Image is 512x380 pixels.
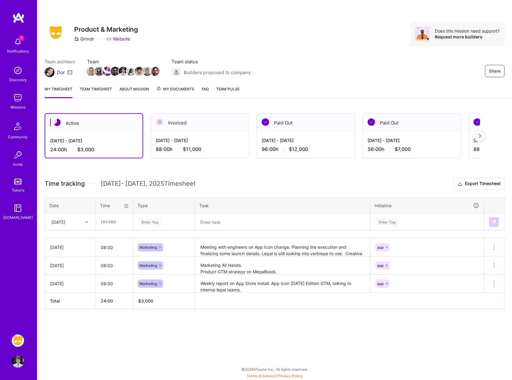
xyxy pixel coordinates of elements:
img: Submit [491,220,496,224]
a: Team Member Avatar [95,66,103,77]
div: Initiative [375,202,479,209]
a: Team Member Avatar [111,66,119,77]
span: Team status [171,58,251,65]
img: logo [12,12,25,23]
img: Avatar [415,26,430,41]
div: [DATE] - [DATE] [156,137,244,144]
div: Paid Out [363,113,461,132]
div: Grindr [74,36,94,42]
div: Does this mission need support? [435,28,500,34]
img: Active [53,119,61,126]
img: tokens [14,179,22,184]
div: [DOMAIN_NAME] [3,214,33,221]
img: User Avatar [12,355,24,368]
div: Missions [10,104,26,110]
span: Builders proposed to company [184,69,251,76]
img: Team Member Avatar [143,67,152,76]
span: $12,000 [289,146,308,152]
div: Request more builders [435,34,500,40]
div: Dor [57,69,65,76]
div: [DATE] [51,219,65,225]
div: [DATE] [50,280,91,287]
span: Team [87,58,159,65]
img: bell [12,36,24,48]
a: Team Member Avatar [103,66,111,77]
th: Task [195,197,370,213]
div: 56:00 h [368,146,456,152]
img: Paid Out [262,118,269,126]
a: My timesheet [45,86,72,98]
span: 1 [19,36,24,41]
a: Team Member Avatar [143,66,151,77]
div: [DATE] [50,262,91,269]
div: [DATE] [50,244,91,251]
th: Date [45,197,96,213]
div: 88:00 h [156,146,244,152]
span: | [247,374,303,378]
div: © 2025 ATeams Inc., All rights reserved. [37,362,512,377]
span: app [377,263,384,268]
div: Community [8,134,28,140]
a: Team Member Avatar [135,66,143,77]
div: Enter Tag [376,217,398,227]
a: Privacy Policy [278,374,303,378]
img: Team Architect [45,67,54,77]
div: Tokens [12,187,24,193]
div: Invite [13,161,23,168]
div: Enter Tag [139,217,161,227]
a: Team Member Avatar [119,66,127,77]
i: icon CompanyGray [74,37,79,42]
img: guide book [12,202,24,214]
img: Paid Out [368,118,375,126]
textarea: Meeting with engineers on App Icon change. Planning the execution and finalizing some launch deta... [196,239,369,256]
textarea: Weekly report on App Store install. App Icon [DATE] Edition GTM, talking to internal legal teams. [196,275,369,292]
div: [DATE] - [DATE] [368,137,456,144]
span: $ 3,000 [138,298,153,303]
div: [DATE] - [DATE] [50,137,138,144]
img: Builders proposed to company [171,67,181,77]
div: Invoiced [151,113,249,132]
div: Paid Out [257,113,355,132]
div: 96:00 h [262,146,350,152]
i: icon Chevron [85,220,88,224]
img: Invite [12,149,24,161]
input: HH:MM [96,257,133,274]
span: Team Pulse [216,87,240,91]
th: Type [133,197,195,213]
div: Time [100,202,129,209]
input: HH:MM [96,214,133,230]
img: Team Member Avatar [95,67,104,76]
span: [DATE] - [DATE] , 2025 Timesheet [101,180,196,188]
div: Active [45,114,143,133]
i: icon Mail [67,70,72,75]
a: Team Pulse [216,86,240,98]
span: app [377,245,384,250]
span: Team architect [45,58,75,65]
span: My Documents [156,86,194,93]
span: $3,000 [77,146,94,153]
span: Marketing [139,281,157,286]
img: Team Member Avatar [119,67,128,76]
img: Company Logo [45,24,67,41]
a: About Mission [119,86,149,98]
span: Marketing [139,263,157,268]
span: Share [489,68,501,74]
div: 24:00 h [50,146,138,153]
a: My Documents [156,86,194,98]
i: icon Download [458,181,462,187]
img: right [479,134,481,138]
a: FAQ [202,86,209,98]
img: Paid Out [474,118,481,126]
div: [DATE] - [DATE] [262,137,350,144]
img: Team Member Avatar [127,67,136,76]
span: Time tracking [45,180,85,188]
img: Team Member Avatar [87,67,96,76]
a: Team timesheet [80,86,112,98]
input: HH:MM [96,239,133,255]
img: Team Member Avatar [135,67,144,76]
img: discovery [12,64,24,77]
div: Notifications [7,48,29,54]
img: Community [10,119,25,134]
span: Marketing [139,245,157,250]
a: Team Member Avatar [87,66,95,77]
